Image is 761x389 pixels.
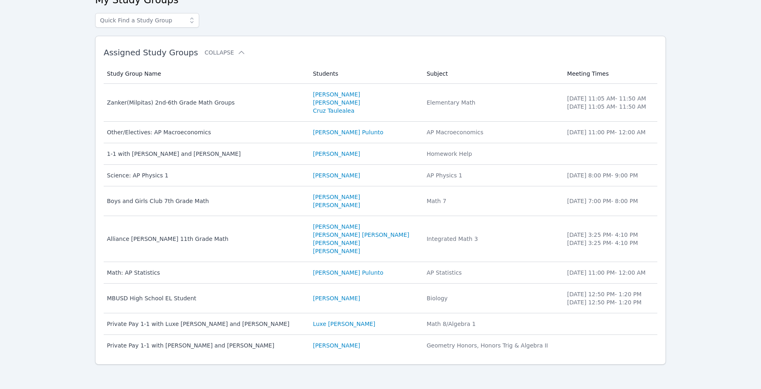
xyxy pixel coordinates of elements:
a: [PERSON_NAME] [313,98,360,107]
li: [DATE] 12:50 PM - 1:20 PM [567,298,652,306]
div: MBUSD High School EL Student [107,294,303,302]
div: Elementary Math [426,98,557,107]
div: Biology [426,294,557,302]
tr: Private Pay 1-1 with Luxe [PERSON_NAME] and [PERSON_NAME]Luxe [PERSON_NAME]Math 8/Algebra 1 [104,313,657,335]
li: [DATE] 8:00 PM - 9:00 PM [567,171,652,179]
tr: Zanker(Milpitas) 2nd-6th Grade Math Groups[PERSON_NAME][PERSON_NAME]Cruz TaulealeaElementary Math... [104,84,657,122]
div: Math 8/Algebra 1 [426,320,557,328]
div: AP Macroeconomics [426,128,557,136]
a: [PERSON_NAME] [PERSON_NAME] [313,231,409,239]
div: Boys and Girls Club 7th Grade Math [107,197,303,205]
a: [PERSON_NAME] [313,201,360,209]
div: Integrated Math 3 [426,235,557,243]
li: [DATE] 11:00 PM - 12:00 AM [567,269,652,277]
a: [PERSON_NAME] [313,223,360,231]
div: Private Pay 1-1 with [PERSON_NAME] and [PERSON_NAME] [107,341,303,350]
tr: Math: AP Statistics[PERSON_NAME] PuluntoAP Statistics[DATE] 11:00 PM- 12:00 AM [104,262,657,284]
a: [PERSON_NAME] [313,341,360,350]
a: [PERSON_NAME] Pulunto [313,128,384,136]
li: [DATE] 3:25 PM - 4:10 PM [567,231,652,239]
a: [PERSON_NAME] [313,171,360,179]
tr: 1-1 with [PERSON_NAME] and [PERSON_NAME][PERSON_NAME]Homework Help [104,143,657,165]
a: Luxe [PERSON_NAME] [313,320,376,328]
li: [DATE] 11:05 AM - 11:50 AM [567,94,652,103]
tr: Other/Electives: AP Macroeconomics[PERSON_NAME] PuluntoAP Macroeconomics[DATE] 11:00 PM- 12:00 AM [104,122,657,143]
li: [DATE] 12:50 PM - 1:20 PM [567,290,652,298]
tr: Alliance [PERSON_NAME] 11th Grade Math[PERSON_NAME][PERSON_NAME] [PERSON_NAME][PERSON_NAME][PERSO... [104,216,657,262]
tr: MBUSD High School EL Student[PERSON_NAME]Biology[DATE] 12:50 PM- 1:20 PM[DATE] 12:50 PM- 1:20 PM [104,284,657,313]
button: Collapse [204,48,245,57]
tr: Private Pay 1-1 with [PERSON_NAME] and [PERSON_NAME][PERSON_NAME]Geometry Honors, Honors Trig & A... [104,335,657,356]
div: Geometry Honors, Honors Trig & Algebra II [426,341,557,350]
div: Homework Help [426,150,557,158]
div: AP Physics 1 [426,171,557,179]
div: Other/Electives: AP Macroeconomics [107,128,303,136]
div: Math 7 [426,197,557,205]
a: [PERSON_NAME] [313,150,360,158]
th: Subject [422,64,562,84]
li: [DATE] 11:05 AM - 11:50 AM [567,103,652,111]
li: [DATE] 3:25 PM - 4:10 PM [567,239,652,247]
a: [PERSON_NAME] [313,193,360,201]
a: Cruz Taulealea [313,107,354,115]
div: AP Statistics [426,269,557,277]
tr: Science: AP Physics 1[PERSON_NAME]AP Physics 1[DATE] 8:00 PM- 9:00 PM [104,165,657,186]
div: Private Pay 1-1 with Luxe [PERSON_NAME] and [PERSON_NAME] [107,320,303,328]
a: [PERSON_NAME] [313,247,360,255]
th: Meeting Times [562,64,657,84]
a: [PERSON_NAME] [313,239,360,247]
span: Assigned Study Groups [104,48,198,57]
th: Study Group Name [104,64,308,84]
div: Zanker(Milpitas) 2nd-6th Grade Math Groups [107,98,303,107]
li: [DATE] 11:00 PM - 12:00 AM [567,128,652,136]
div: Science: AP Physics 1 [107,171,303,179]
tr: Boys and Girls Club 7th Grade Math[PERSON_NAME][PERSON_NAME]Math 7[DATE] 7:00 PM- 8:00 PM [104,186,657,216]
a: [PERSON_NAME] [313,294,360,302]
li: [DATE] 7:00 PM - 8:00 PM [567,197,652,205]
a: [PERSON_NAME] Pulunto [313,269,384,277]
input: Quick Find a Study Group [95,13,199,28]
div: Math: AP Statistics [107,269,303,277]
th: Students [308,64,422,84]
a: [PERSON_NAME] [313,90,360,98]
div: Alliance [PERSON_NAME] 11th Grade Math [107,235,303,243]
div: 1-1 with [PERSON_NAME] and [PERSON_NAME] [107,150,303,158]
